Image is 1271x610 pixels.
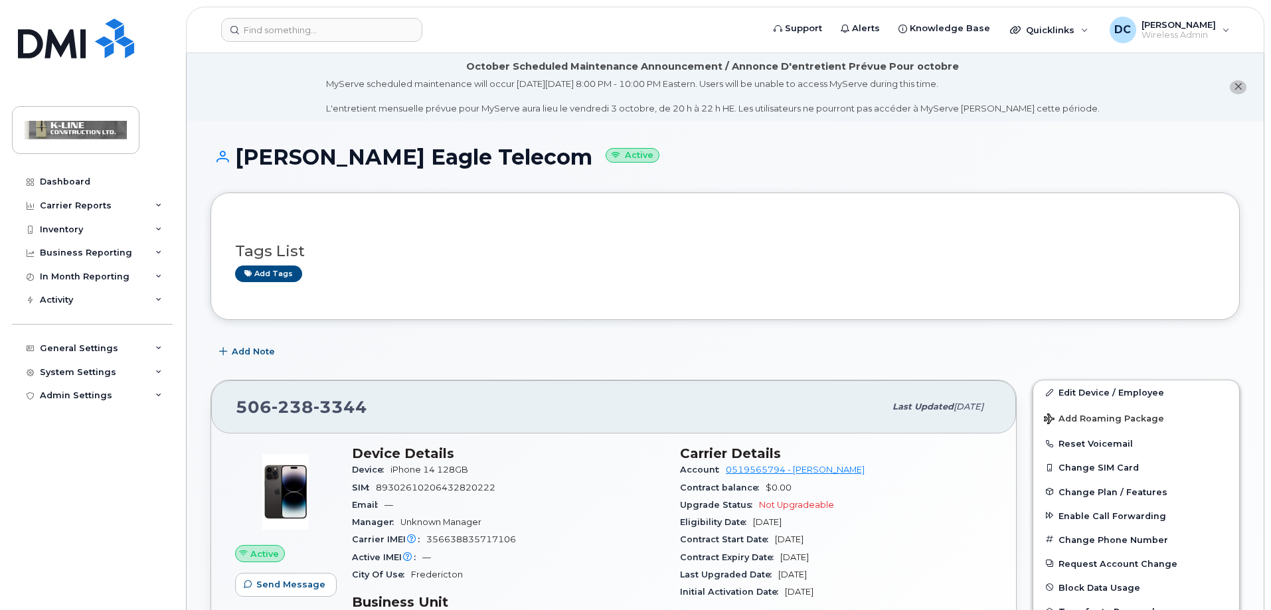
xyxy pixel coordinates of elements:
[313,397,367,417] span: 3344
[352,500,384,510] span: Email
[272,397,313,417] span: 238
[680,570,778,579] span: Last Upgraded Date
[352,517,400,527] span: Manager
[778,570,807,579] span: [DATE]
[726,465,865,475] a: 0519565794 - [PERSON_NAME]
[1044,414,1164,426] span: Add Roaming Package
[422,552,431,562] span: —
[680,465,726,475] span: Account
[352,483,376,493] span: SIM
[680,587,785,597] span: Initial Activation Date
[1033,552,1239,575] button: Request Account Change
[753,517,782,527] span: [DATE]
[384,500,393,510] span: —
[352,570,411,579] span: City Of Use
[892,402,954,412] span: Last updated
[352,594,664,610] h3: Business Unit
[680,517,753,527] span: Eligibility Date
[352,552,422,562] span: Active IMEI
[352,445,664,461] h3: Device Details
[376,483,495,493] span: 89302610206432820222
[606,148,659,163] small: Active
[426,534,516,544] span: 356638835717106
[766,483,792,493] span: $0.00
[1033,455,1239,479] button: Change SIM Card
[466,60,959,74] div: October Scheduled Maintenance Announcement / Annonce D'entretient Prévue Pour octobre
[1033,528,1239,552] button: Change Phone Number
[211,145,1240,169] h1: [PERSON_NAME] Eagle Telecom
[1059,510,1166,520] span: Enable Call Forwarding
[680,534,775,544] span: Contract Start Date
[236,397,367,417] span: 506
[235,266,302,282] a: Add tags
[232,345,275,358] span: Add Note
[352,534,426,544] span: Carrier IMEI
[246,452,325,532] img: image20231002-3703462-njx0qo.jpeg
[250,548,279,560] span: Active
[411,570,463,579] span: Fredericton
[1033,404,1239,431] button: Add Roaming Package
[235,573,337,597] button: Send Message
[1033,380,1239,404] a: Edit Device / Employee
[1033,504,1239,528] button: Enable Call Forwarding
[780,552,809,562] span: [DATE]
[1033,575,1239,599] button: Block Data Usage
[954,402,983,412] span: [DATE]
[680,500,759,510] span: Upgrade Status
[235,243,1215,260] h3: Tags List
[326,78,1100,115] div: MyServe scheduled maintenance will occur [DATE][DATE] 8:00 PM - 10:00 PM Eastern. Users will be u...
[680,483,766,493] span: Contract balance
[785,587,813,597] span: [DATE]
[1033,480,1239,504] button: Change Plan / Features
[390,465,468,475] span: iPhone 14 128GB
[680,445,992,461] h3: Carrier Details
[775,534,804,544] span: [DATE]
[759,500,834,510] span: Not Upgradeable
[1230,80,1246,94] button: close notification
[352,465,390,475] span: Device
[1059,487,1167,496] span: Change Plan / Features
[400,517,481,527] span: Unknown Manager
[1033,431,1239,455] button: Reset Voicemail
[211,340,286,364] button: Add Note
[680,552,780,562] span: Contract Expiry Date
[256,578,325,591] span: Send Message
